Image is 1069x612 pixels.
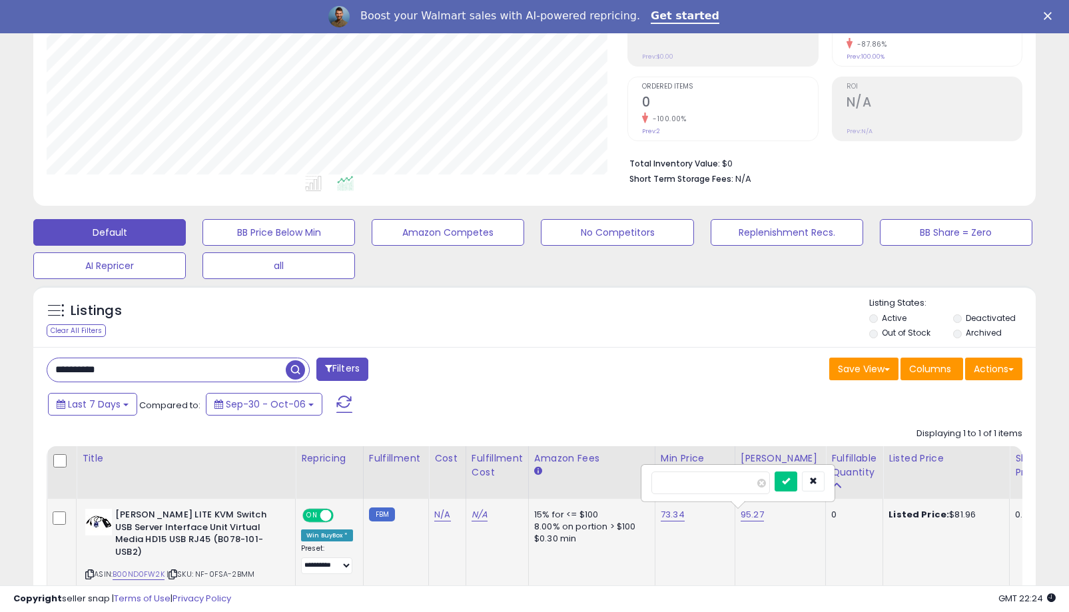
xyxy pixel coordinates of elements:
div: Close [1044,12,1057,20]
span: Compared to: [139,399,200,412]
b: [PERSON_NAME] LITE KVM Switch USB Server Interface Unit Virtual Media HD15 USB RJ45 (B078-101-USB2) [115,509,277,561]
b: Short Term Storage Fees: [629,173,733,184]
a: Get started [651,9,719,24]
a: 73.34 [661,508,685,521]
span: Columns [909,362,951,376]
div: $0.30 min [534,533,645,545]
div: seller snap | | [13,593,231,605]
small: FBM [369,507,395,521]
h2: 0 [642,95,817,113]
button: AI Repricer [33,252,186,279]
div: $81.96 [889,509,999,521]
div: 0 [831,509,873,521]
strong: Copyright [13,592,62,605]
a: Privacy Policy [173,592,231,605]
div: Ship Price [1015,452,1042,479]
label: Out of Stock [882,327,930,338]
span: Sep-30 - Oct-06 [226,398,306,411]
button: Amazon Competes [372,219,524,246]
small: -87.86% [853,39,887,49]
div: Listed Price [889,452,1004,465]
li: $0 [629,154,1012,170]
span: OFF [332,510,353,521]
span: Last 7 Days [68,398,121,411]
div: 0.00 [1015,509,1037,521]
span: ON [304,510,320,521]
b: Total Inventory Value: [629,158,720,169]
div: Displaying 1 to 1 of 1 items [916,428,1022,440]
img: 31d4f8UO0XS._SL40_.jpg [85,509,112,535]
a: 95.27 [741,508,764,521]
a: Terms of Use [114,592,171,605]
h2: N/A [847,95,1022,113]
div: Fulfillable Quantity [831,452,877,479]
b: Listed Price: [889,508,949,521]
span: | SKU: NF-0FSA-2BMM [167,569,254,579]
button: Sep-30 - Oct-06 [206,393,322,416]
div: 8.00% on portion > $100 [534,521,645,533]
button: BB Price Below Min [202,219,355,246]
a: N/A [472,508,488,521]
img: Profile image for Adrian [328,6,350,27]
div: Fulfillment [369,452,423,465]
span: Ordered Items [642,83,817,91]
div: Win BuyBox * [301,529,353,541]
small: Prev: N/A [847,127,873,135]
div: Boost your Walmart sales with AI-powered repricing. [360,9,640,23]
div: Min Price [661,452,729,465]
div: Title [82,452,290,465]
button: BB Share = Zero [880,219,1032,246]
a: B00ND0FW2K [113,569,165,580]
small: -100.00% [648,114,686,124]
small: Prev: $0.00 [642,53,673,61]
div: Cost [434,452,460,465]
button: all [202,252,355,279]
div: Amazon Fees [534,452,649,465]
div: Repricing [301,452,358,465]
label: Deactivated [966,312,1016,324]
div: Clear All Filters [47,324,106,337]
label: Archived [966,327,1002,338]
div: Fulfillment Cost [472,452,523,479]
button: Columns [900,358,963,380]
button: Replenishment Recs. [711,219,863,246]
span: N/A [735,172,751,185]
button: Save View [829,358,898,380]
label: Active [882,312,906,324]
button: Default [33,219,186,246]
a: N/A [434,508,450,521]
span: ROI [847,83,1022,91]
small: Prev: 2 [642,127,660,135]
button: No Competitors [541,219,693,246]
p: Listing States: [869,297,1036,310]
button: Last 7 Days [48,393,137,416]
button: Filters [316,358,368,381]
h5: Listings [71,302,122,320]
div: [PERSON_NAME] [741,452,820,465]
button: Actions [965,358,1022,380]
span: 2025-10-14 22:24 GMT [998,592,1056,605]
div: Preset: [301,544,353,574]
small: Prev: 100.00% [847,53,885,61]
div: 15% for <= $100 [534,509,645,521]
small: Amazon Fees. [534,465,542,477]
